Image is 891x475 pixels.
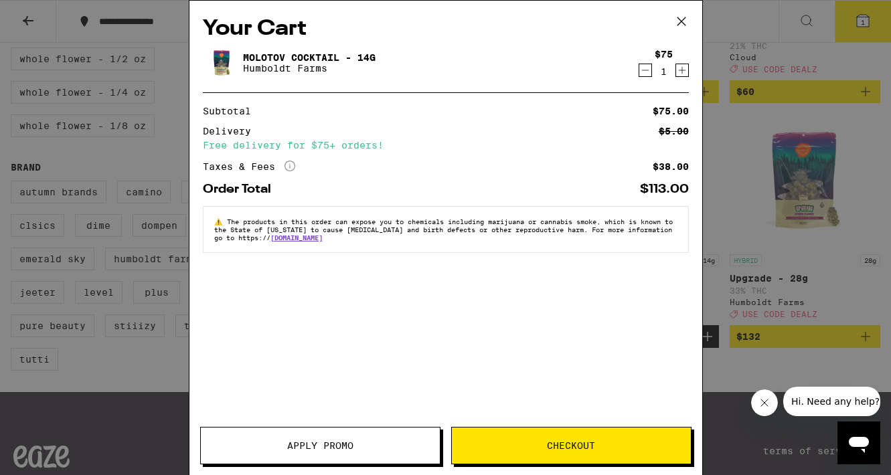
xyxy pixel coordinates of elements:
button: Decrement [639,64,652,77]
div: 1 [655,66,673,77]
div: $5.00 [659,126,689,136]
div: $38.00 [653,162,689,171]
div: $113.00 [640,183,689,195]
button: Checkout [451,427,692,464]
h2: Your Cart [203,14,689,44]
img: Molotov Cocktail - 14g [203,44,240,82]
div: Delivery [203,126,260,136]
span: Apply Promo [287,441,353,450]
a: Molotov Cocktail - 14g [243,52,376,63]
p: Humboldt Farms [243,63,376,74]
div: $75.00 [653,106,689,116]
span: The products in this order can expose you to chemicals including marijuana or cannabis smoke, whi... [214,217,673,242]
iframe: Button to launch messaging window [837,421,880,464]
a: [DOMAIN_NAME] [270,233,323,242]
button: Apply Promo [200,427,440,464]
div: $75 [655,49,673,60]
span: Checkout [547,441,595,450]
iframe: Message from company [783,387,880,416]
div: Subtotal [203,106,260,116]
button: Increment [675,64,689,77]
span: ⚠️ [214,217,227,225]
iframe: Close message [751,389,778,416]
div: Order Total [203,183,280,195]
div: Free delivery for $75+ orders! [203,140,689,150]
div: Taxes & Fees [203,161,295,173]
